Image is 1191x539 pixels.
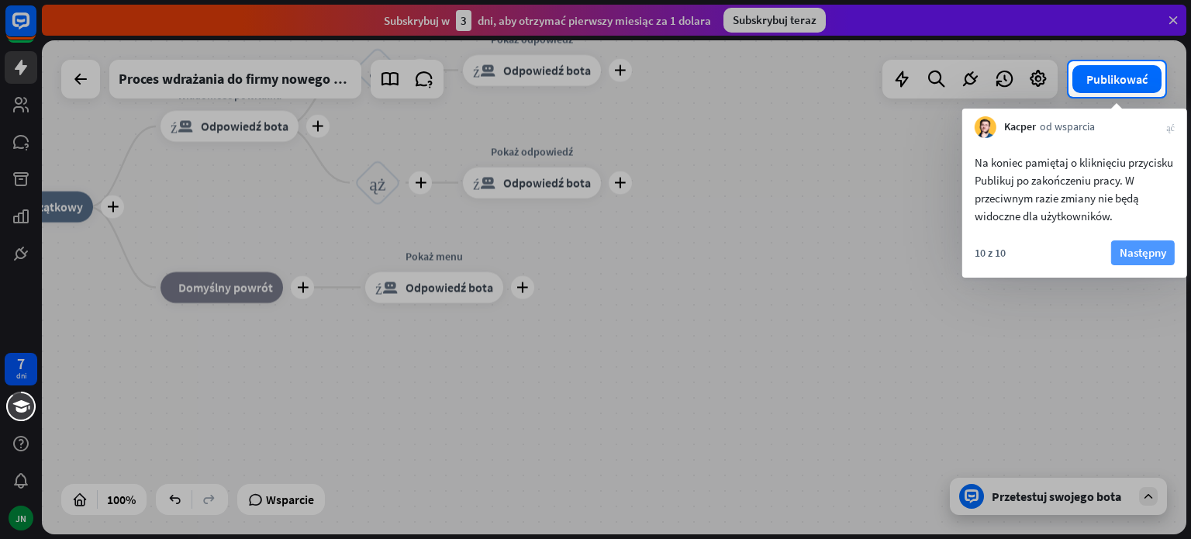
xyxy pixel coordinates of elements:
font: Publikować [1086,71,1148,87]
button: Następny [1111,240,1175,265]
font: Kacper [1004,119,1036,133]
font: zamknąć [1166,123,1175,132]
font: Na koniec pamiętaj o kliknięciu przycisku Publikuj po zakończeniu pracy. W przeciwnym razie zmian... [975,155,1173,223]
font: Następny [1120,245,1166,260]
font: 10 z 10 [975,246,1006,260]
button: Publikować [1072,65,1162,93]
font: od wsparcia [1040,119,1095,133]
button: Otwórz widżet czatu LiveChat [12,6,59,53]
